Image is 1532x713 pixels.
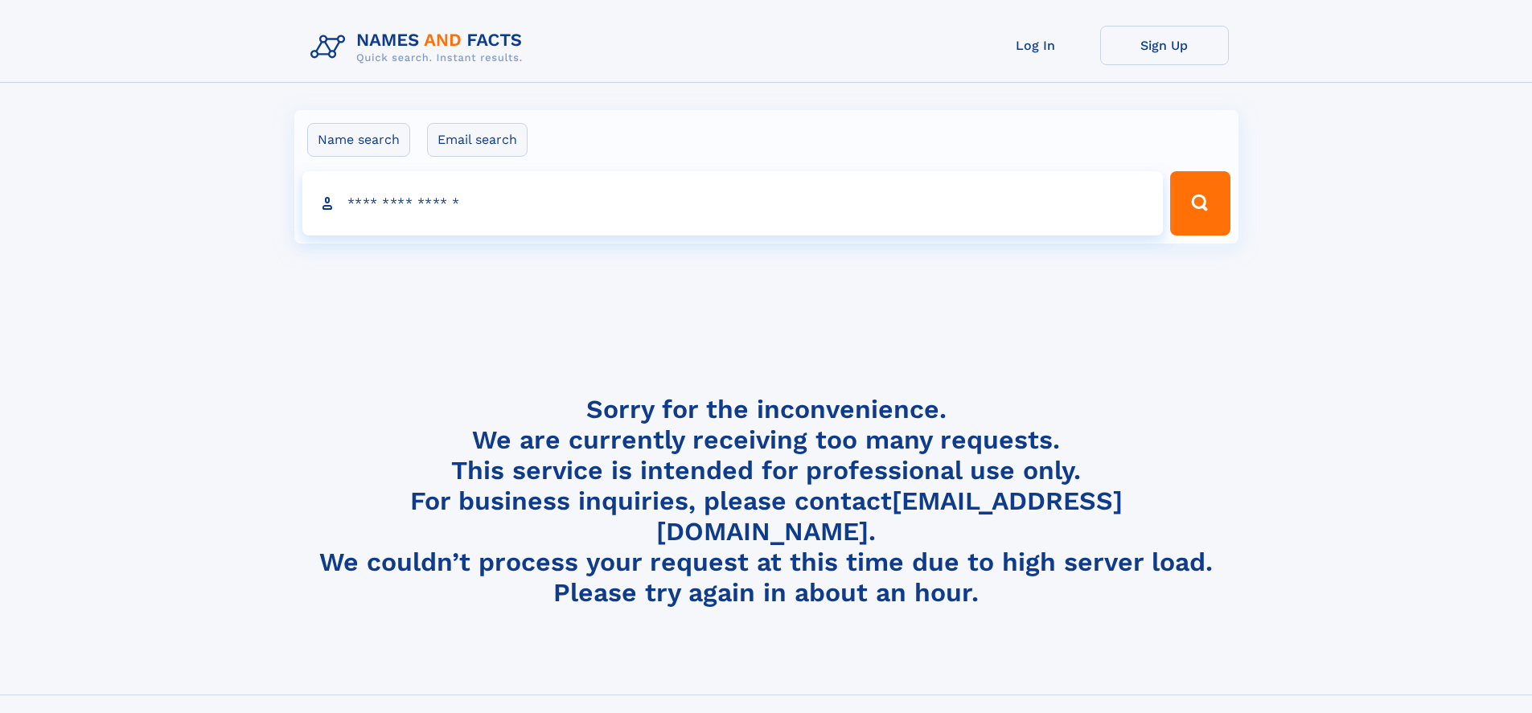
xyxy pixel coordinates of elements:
[1170,171,1230,236] button: Search Button
[304,26,536,69] img: Logo Names and Facts
[307,123,410,157] label: Name search
[656,486,1123,547] a: [EMAIL_ADDRESS][DOMAIN_NAME]
[427,123,528,157] label: Email search
[971,26,1100,65] a: Log In
[304,394,1229,609] h4: Sorry for the inconvenience. We are currently receiving too many requests. This service is intend...
[1100,26,1229,65] a: Sign Up
[302,171,1164,236] input: search input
